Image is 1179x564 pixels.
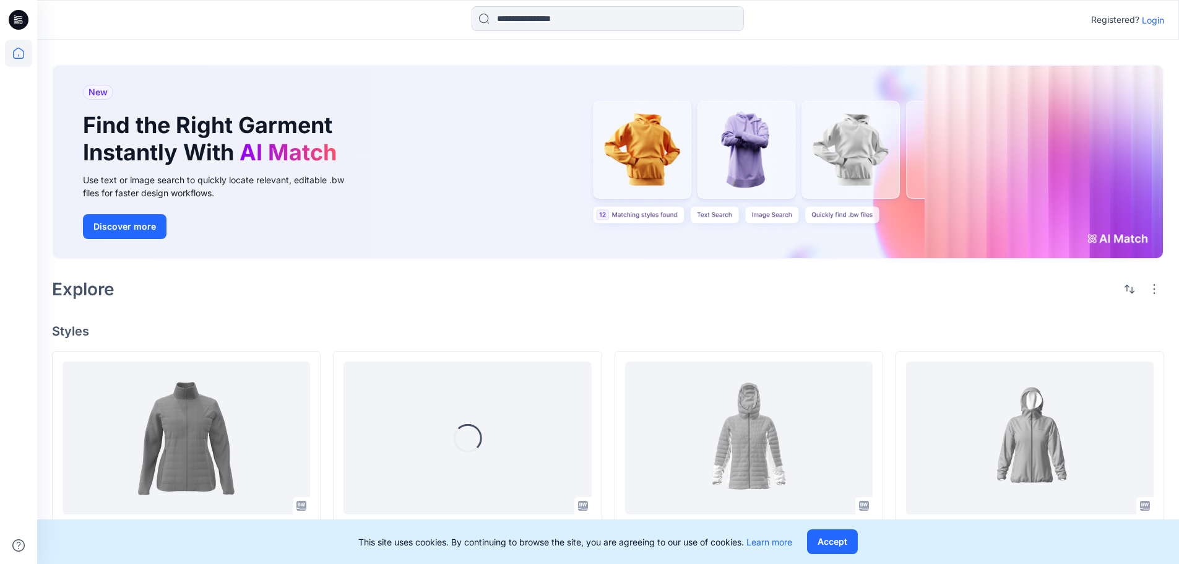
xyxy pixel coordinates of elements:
p: This site uses cookies. By continuing to browse the site, you are agreeing to our use of cookies. [358,536,792,549]
a: F4W0210850_F24_GLREL_VP1_Thao [625,362,873,514]
p: Login [1142,14,1164,27]
a: XL5433_L24L7302_VP1 [63,362,310,514]
a: F4WO20850_F25_GLREG_VP_UYEN [906,362,1154,514]
button: Discover more [83,214,166,239]
span: AI Match [240,139,337,166]
span: New [89,85,108,100]
h2: Explore [52,279,114,299]
p: Registered? [1091,12,1139,27]
a: Learn more [746,537,792,547]
h1: Find the Right Garment Instantly With [83,112,343,165]
div: Use text or image search to quickly locate relevant, editable .bw files for faster design workflows. [83,173,361,199]
h4: Styles [52,324,1164,339]
button: Accept [807,529,858,554]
